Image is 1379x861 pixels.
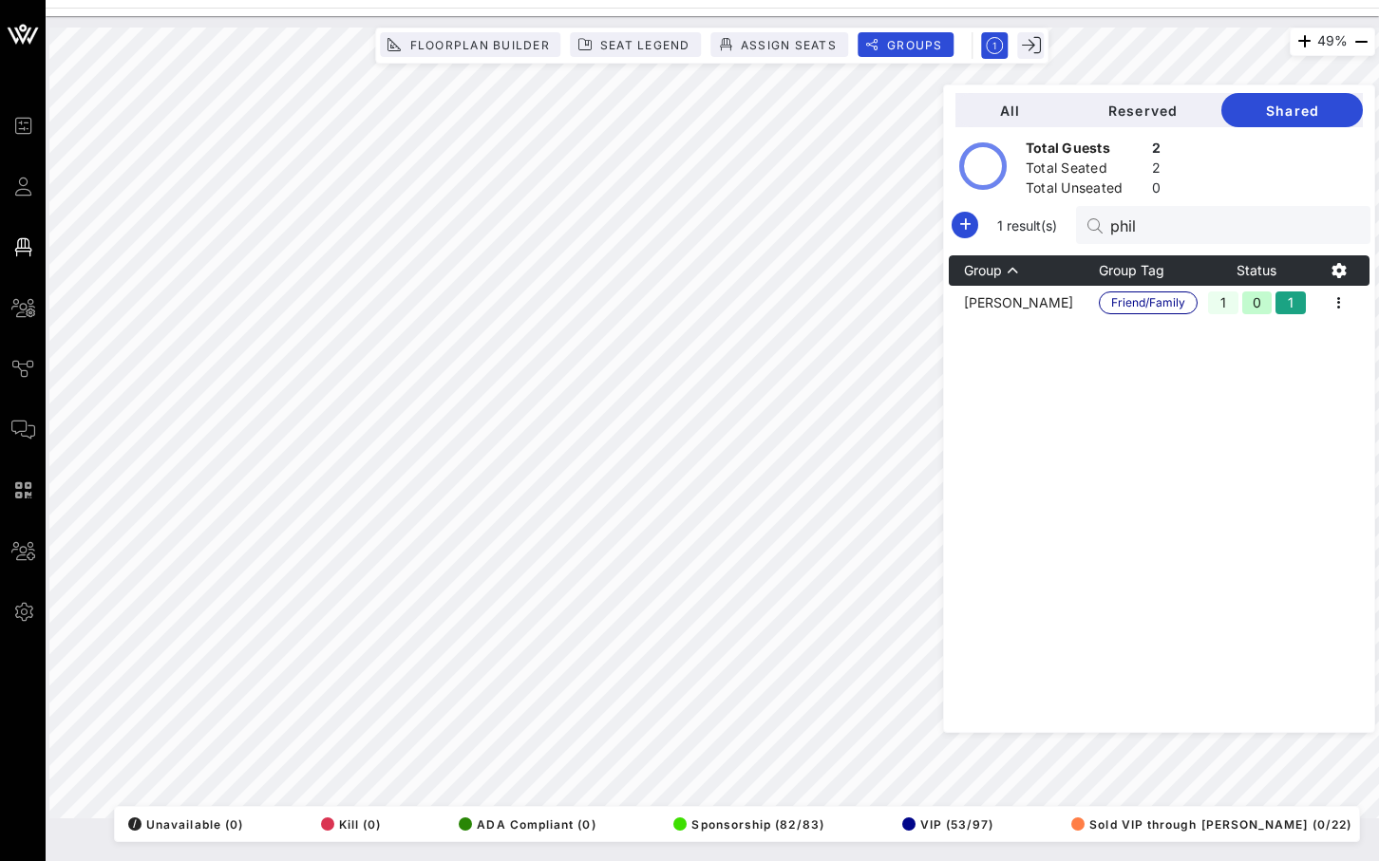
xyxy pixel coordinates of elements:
[971,103,1048,119] span: All
[1290,28,1375,56] div: 49%
[740,38,837,52] span: Assign Seats
[955,93,1064,127] button: All
[1111,292,1185,313] span: Friend/Family
[315,811,382,837] button: Kill (0)
[1099,255,1204,286] th: Group Tag
[1026,159,1144,182] div: Total Seated
[1204,255,1310,286] th: Status
[453,811,595,837] button: ADA Compliant (0)
[964,262,1002,278] span: Group
[123,811,243,837] button: /Unavailable (0)
[897,811,994,837] button: VIP (53/97)
[990,215,1065,235] span: 1 result(s)
[380,32,560,57] button: Floorplan Builder
[673,817,823,832] span: Sponsorship (82/83)
[1026,178,1144,202] div: Total Unseated
[1071,817,1351,832] span: Sold VIP through [PERSON_NAME] (0/22)
[1221,93,1363,127] button: Shared
[1079,103,1206,119] span: Reserved
[1237,103,1348,119] span: Shared
[668,811,823,837] button: Sponsorship (82/83)
[1026,139,1144,162] div: Total Guests
[599,38,690,52] span: Seat Legend
[1208,291,1238,314] div: 1
[459,817,595,832] span: ADA Compliant (0)
[128,817,142,831] div: /
[858,32,954,57] button: Groups
[1152,159,1161,182] div: 2
[408,38,549,52] span: Floorplan Builder
[902,817,994,832] span: VIP (53/97)
[711,32,848,57] button: Assign Seats
[886,38,943,52] span: Groups
[1064,93,1221,127] button: Reserved
[128,817,243,832] span: Unavailable (0)
[571,32,702,57] button: Seat Legend
[1152,139,1161,162] div: 2
[1066,811,1351,837] button: Sold VIP through [PERSON_NAME] (0/22)
[949,255,1099,286] th: Group: Sorted ascending. Activate to sort descending.
[949,286,1099,320] td: [PERSON_NAME]
[321,817,382,832] span: Kill (0)
[1099,262,1164,278] span: Group Tag
[1242,291,1273,314] div: 0
[1152,178,1161,202] div: 0
[1275,291,1306,314] div: 1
